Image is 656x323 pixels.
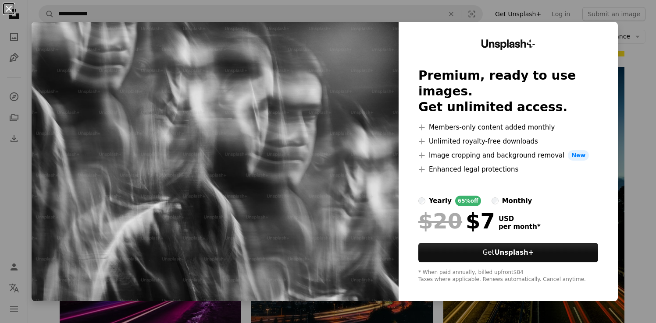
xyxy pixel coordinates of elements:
[502,196,532,206] div: monthly
[418,68,598,115] h2: Premium, ready to use images. Get unlimited access.
[429,196,452,206] div: yearly
[418,210,495,232] div: $7
[499,215,541,223] span: USD
[418,197,425,204] input: yearly65%off
[418,210,462,232] span: $20
[568,150,589,161] span: New
[418,243,598,262] button: GetUnsplash+
[494,249,534,256] strong: Unsplash+
[492,197,499,204] input: monthly
[418,150,598,161] li: Image cropping and background removal
[418,122,598,133] li: Members-only content added monthly
[418,269,598,283] div: * When paid annually, billed upfront $84 Taxes where applicable. Renews automatically. Cancel any...
[499,223,541,231] span: per month *
[455,196,481,206] div: 65% off
[418,136,598,147] li: Unlimited royalty-free downloads
[418,164,598,175] li: Enhanced legal protections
